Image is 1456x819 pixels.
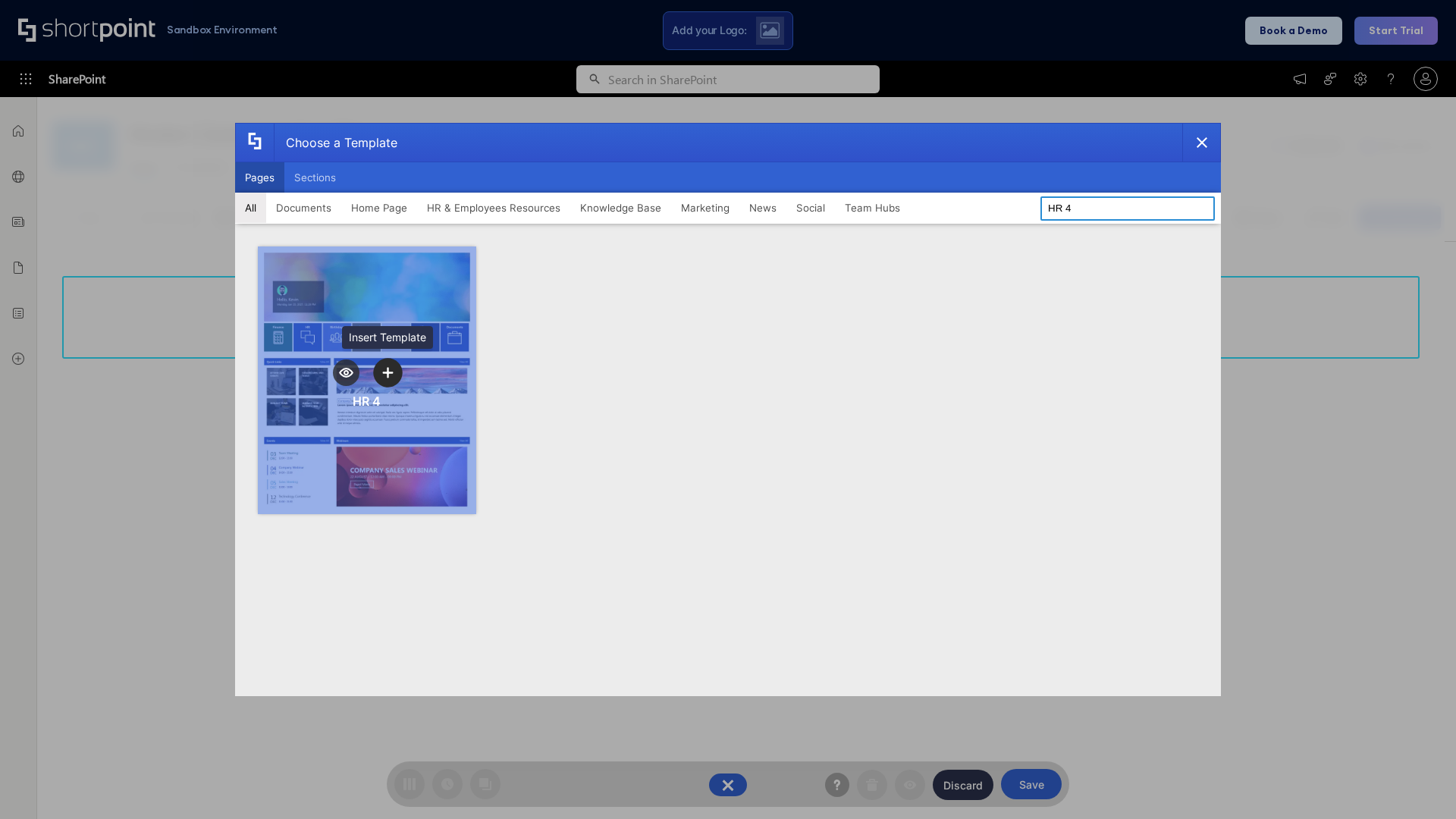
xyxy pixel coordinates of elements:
[284,162,346,193] button: Sections
[835,193,910,223] button: Team Hubs
[274,124,397,162] div: Choose a Template
[266,193,341,223] button: Documents
[786,193,835,223] button: Social
[1380,746,1456,819] iframe: Chat Widget
[353,394,381,409] div: HR 4
[671,193,739,223] button: Marketing
[235,162,284,193] button: Pages
[235,123,1221,696] div: template selector
[235,193,266,223] button: All
[341,193,417,223] button: Home Page
[739,193,786,223] button: News
[1040,196,1215,221] input: Search
[570,193,671,223] button: Knowledge Base
[417,193,570,223] button: HR & Employees Resources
